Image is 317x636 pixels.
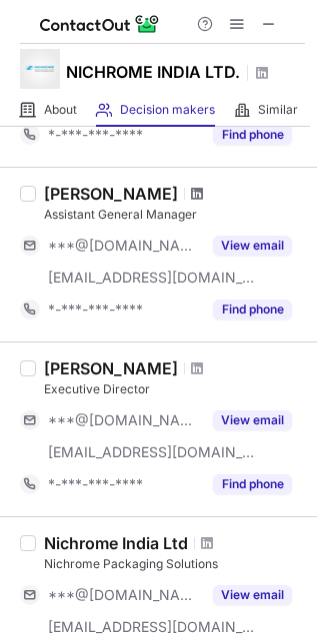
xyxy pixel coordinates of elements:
img: ContactOut v5.3.10 [40,12,160,36]
h1: NICHROME INDIA LTD. [66,60,240,84]
button: Reveal Button [213,474,292,494]
span: ***@[DOMAIN_NAME] [48,586,201,604]
div: Nichrome India Ltd [44,533,188,553]
span: [EMAIL_ADDRESS][DOMAIN_NAME] [48,443,256,461]
button: Reveal Button [213,410,292,430]
div: [PERSON_NAME] [44,358,178,378]
div: [PERSON_NAME] [44,184,178,204]
span: About [44,102,77,118]
div: Nichrome Packaging Solutions [44,555,305,573]
button: Reveal Button [213,125,292,145]
div: Assistant General Manager [44,206,305,224]
span: ***@[DOMAIN_NAME] [48,237,201,255]
div: Executive Director [44,380,305,398]
span: [EMAIL_ADDRESS][DOMAIN_NAME] [48,269,256,287]
span: ***@[DOMAIN_NAME] [48,411,201,429]
button: Reveal Button [213,585,292,605]
span: [EMAIL_ADDRESS][DOMAIN_NAME] [48,618,256,636]
button: Reveal Button [213,236,292,256]
span: Decision makers [120,102,215,118]
span: Similar [258,102,298,118]
button: Reveal Button [213,300,292,319]
img: 5254169e81cb94292fdf09e2426c718d [20,49,60,89]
